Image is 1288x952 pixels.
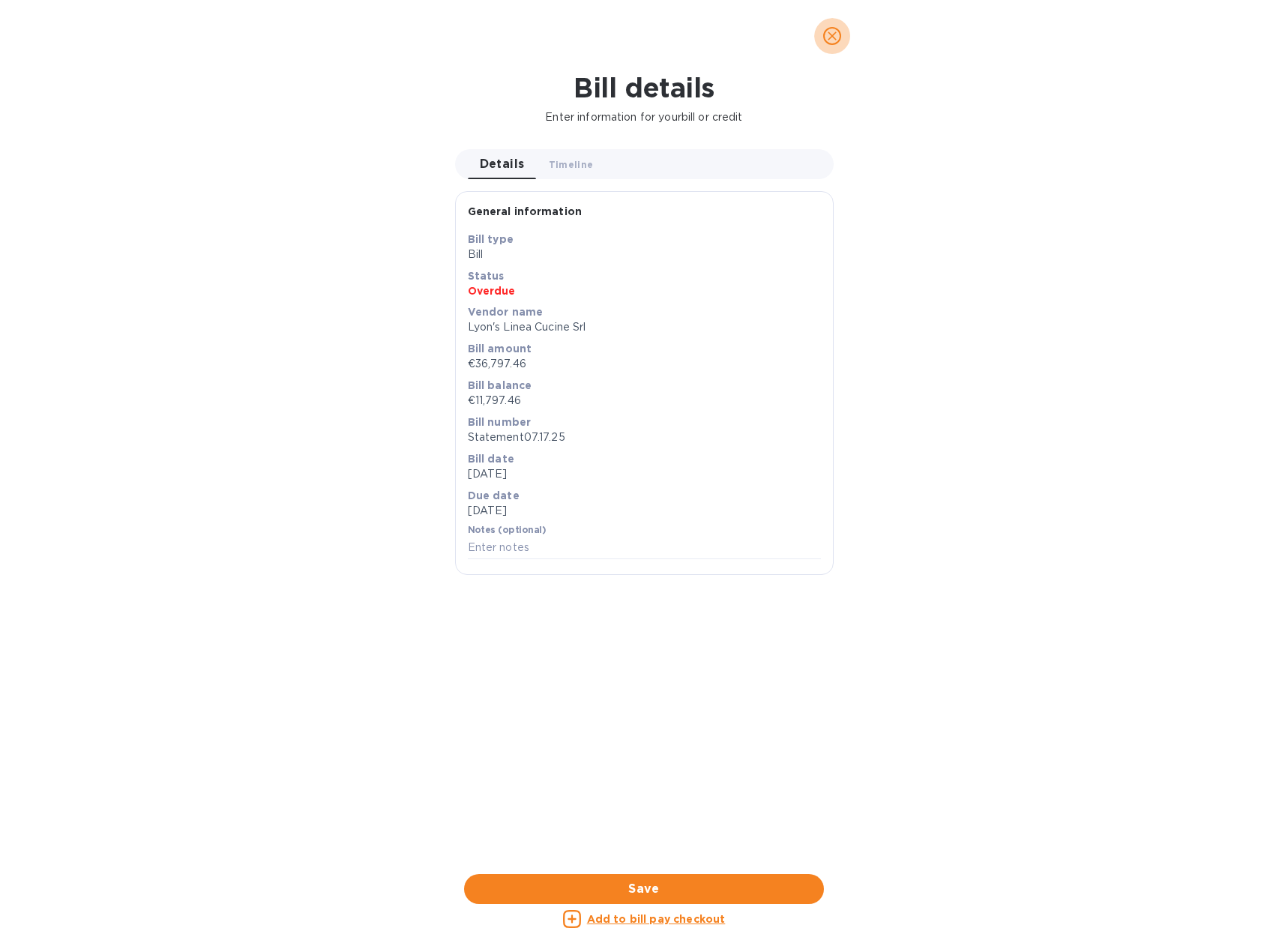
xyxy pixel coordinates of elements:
b: Vendor name [468,306,544,318]
b: General information [468,205,583,217]
b: Status [468,270,505,282]
p: €11,797.46 [468,393,821,409]
span: Timeline [549,157,594,172]
p: €36,797.46 [468,356,821,372]
span: Save [476,880,812,898]
b: Bill balance [468,379,532,391]
input: Enter notes [468,537,821,559]
b: Bill amount [468,343,532,355]
button: close [814,18,850,54]
b: Bill number [468,416,532,428]
b: Bill type [468,233,514,245]
b: Due date [468,489,520,501]
p: Statement07.17.25 [468,430,821,445]
span: Details [480,154,525,175]
button: Save [464,874,824,904]
p: Overdue [468,283,821,298]
u: Add to bill pay checkout [587,913,726,925]
p: Lyon's Linea Cucine Srl [468,319,821,335]
p: Bill [468,247,821,262]
h1: Bill details [12,72,1276,103]
p: [DATE] [468,503,821,519]
p: Enter information for your bill or credit [12,109,1276,125]
b: Bill date [468,453,514,465]
label: Notes (optional) [468,526,547,535]
p: [DATE] [468,466,821,482]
